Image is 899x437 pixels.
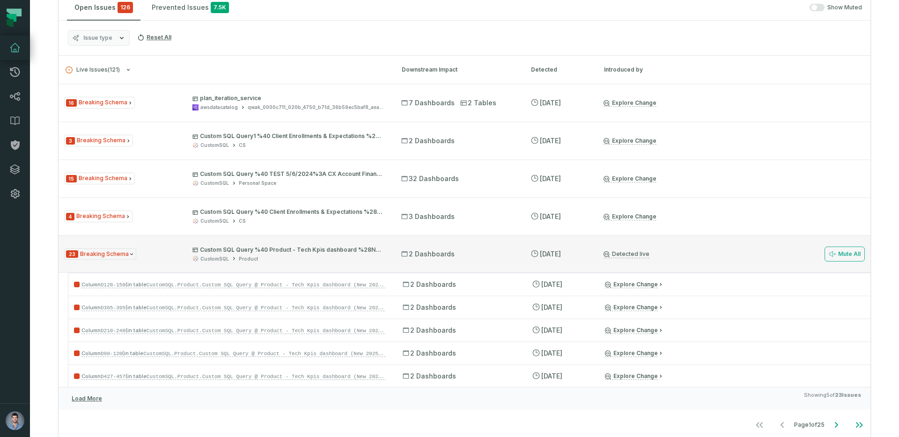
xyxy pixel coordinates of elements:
code: D427-457 [101,374,125,379]
span: 2 Dashboards [403,326,456,335]
relative-time: Oct 5, 2025, 4:02 AM GMT+3 [540,212,561,220]
relative-time: Oct 3, 2025, 4:01 AM GMT+3 [541,303,562,311]
relative-time: Oct 6, 2025, 4:03 AM GMT+3 [540,99,561,107]
span: 2 Dashboards [403,303,456,312]
div: Introduced by [604,66,688,74]
nav: pagination [59,415,870,434]
relative-time: Oct 3, 2025, 4:01 AM GMT+3 [540,250,561,258]
span: 3 Dashboards [401,212,455,221]
div: CustomSQL [200,255,229,262]
code: CustomSQL.Product.Custom SQL Query @ Product - Tech Kpis dashboard (New 2025) (bbc0b2d1) [147,281,419,288]
span: Severity [66,213,74,220]
span: Severity [66,137,75,145]
span: Column (in table in Tableau) does not exist, but it is being read by: [81,350,543,357]
span: 2 Dashboards [401,249,455,259]
span: Column (in table in Tableau) does not exist, but it is being read by: [81,281,546,288]
p: Custom SQL Query1 %40 Client Enrollments & Expectations %2844fd636a%29 [192,132,384,140]
button: Live Issues(121) [66,66,385,73]
div: qwak_0000c711_020b_4750_b71d_36b59ec5baf8_analytics_data [248,104,384,111]
code: D120-150 [101,282,125,288]
code: CustomSQL.Product.Custom SQL Query @ Product - Tech Kpis dashboard (New 2025) (bbc0b2d1) [143,350,415,357]
code: D210-240 [101,328,125,334]
span: Severity [74,350,80,356]
a: Explore Change [605,304,658,311]
div: Downstream Impact [402,66,514,74]
relative-time: Oct 3, 2025, 4:01 AM GMT+3 [541,349,562,357]
relative-time: Oct 5, 2025, 4:02 AM GMT+3 [540,137,561,145]
a: Explore Change [605,281,658,288]
div: CustomSQL [200,180,229,187]
code: D365-395 [101,305,125,311]
span: Issue Type [64,211,133,222]
code: D90-120 [101,351,122,357]
div: CustomSQL [200,142,229,149]
span: Severity [74,282,80,287]
a: Explore Change [604,213,656,220]
a: Explore Change [604,175,656,182]
span: Issue Type [64,173,135,184]
div: Detected [531,66,587,74]
a: Explore Change [605,327,658,334]
span: Issue Type [64,97,135,109]
strong: 23 Issues [835,392,861,398]
ul: Page 1 of 25 [748,415,870,434]
span: Issue type [83,34,112,42]
a: Explore Change [605,372,658,380]
img: avatar of Ori Machlis [6,411,24,430]
span: 7.5K [211,2,229,13]
div: Personal Space [239,180,276,187]
span: Severity [66,250,78,258]
span: Severity [66,99,77,107]
code: CustomSQL.Product.Custom SQL Query @ Product - Tech Kpis dashboard (New 2025) (bbc0b2d1) [147,372,419,379]
span: Column (in table in Tableau) does not exist, but it is being read by: [81,373,546,379]
span: 2 Dashboards [403,371,456,381]
div: awsdatacatalog [200,104,238,111]
div: CustomSQL [200,218,229,225]
button: Go to first page [748,415,771,434]
span: Issue Type [64,248,136,260]
button: Issue type [68,30,130,46]
p: plan_iteration_service [192,95,384,102]
relative-time: Oct 3, 2025, 4:01 AM GMT+3 [541,280,562,288]
span: Severity [74,373,80,379]
div: CS [239,218,246,225]
a: Explore Change [604,99,656,107]
span: critical issues and errors combined [118,2,133,13]
p: Custom SQL Query %40 Client Enrollments & Expectations %284e7005d3%29 [192,208,384,216]
p: Custom SQL Query %40 Product - Tech Kpis dashboard %28New 2025%29 %28bbc0b2d1%29 [192,246,384,254]
code: CustomSQL.Product.Custom SQL Query @ Product - Tech Kpis dashboard (New 2025) (bbc0b2d1) [147,327,419,334]
button: Reset All [133,30,175,45]
span: Severity [74,328,80,333]
button: Load More [68,391,106,406]
div: Product [239,255,258,262]
code: CustomSQL.Product.Custom SQL Query @ Product - Tech Kpis dashboard (New 2025) (bbc0b2d1) [147,304,419,311]
a: Explore Change [605,350,658,357]
span: Issue Type [64,135,133,146]
button: Go to previous page [771,415,794,434]
span: Column (in table in Tableau) does not exist, but it is being read by: [81,304,546,311]
div: CS [239,142,246,149]
span: Showing 5 of [804,391,861,406]
span: 7 Dashboards [401,98,455,108]
span: 2 Tables [460,98,496,108]
span: 2 Dashboards [401,136,455,146]
a: Explore Change [604,137,656,145]
button: Mute All [825,247,865,262]
div: Show Muted [240,4,862,12]
div: Live Issues(121) [59,84,870,436]
relative-time: Oct 3, 2025, 4:01 AM GMT+3 [541,326,562,334]
span: Severity [74,305,80,310]
a: Detected live [604,250,649,258]
relative-time: Oct 5, 2025, 4:02 AM GMT+3 [540,175,561,182]
span: Severity [66,175,77,182]
p: Custom SQL Query %40 TEST 5/6/2024%3A CX Account Financials %2857bf6f57%29 [192,170,384,178]
span: 32 Dashboards [401,174,459,183]
relative-time: Oct 3, 2025, 4:01 AM GMT+3 [541,372,562,380]
span: Live Issues ( 121 ) [66,66,120,73]
span: 2 Dashboards [403,280,456,289]
span: 2 Dashboards [403,349,456,358]
button: Go to next page [825,415,847,434]
span: Column (in table in Tableau) does not exist, but it is being read by: [81,327,546,334]
button: Go to last page [848,415,870,434]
